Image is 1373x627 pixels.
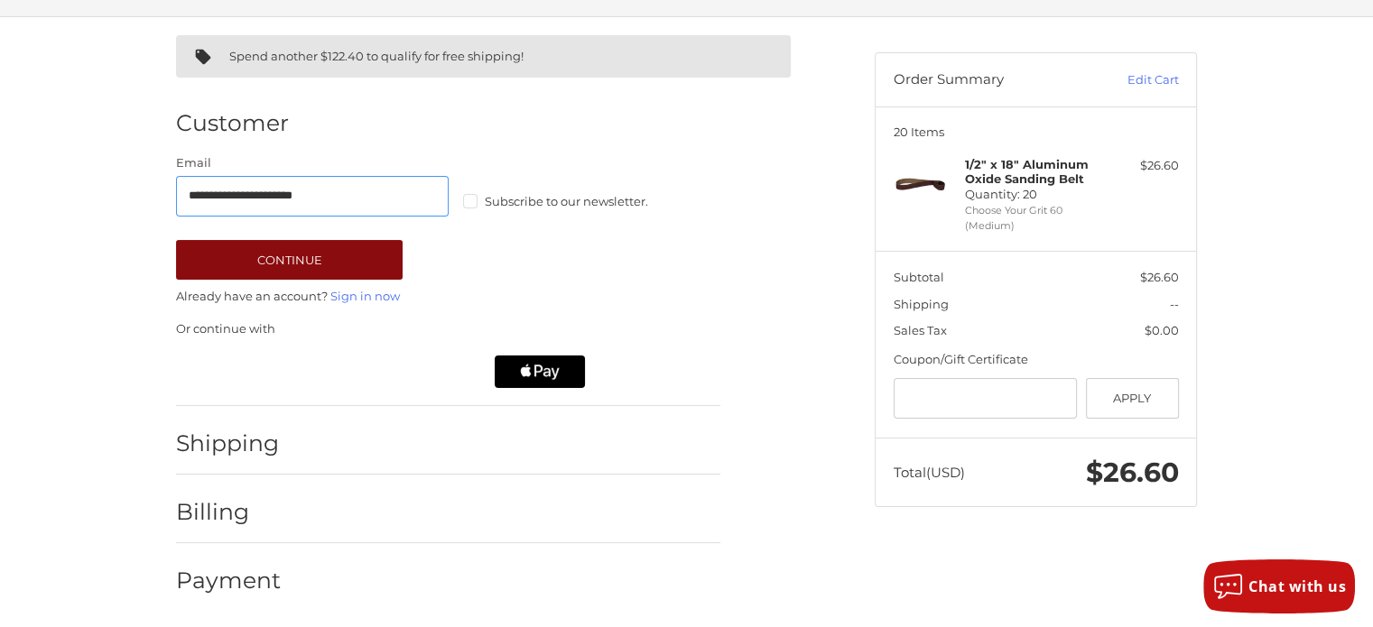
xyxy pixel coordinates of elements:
h3: Order Summary [894,71,1088,89]
strong: 1/2" x 18" Aluminum Oxide Sanding Belt [965,157,1089,186]
a: Sign in now [330,289,400,303]
span: Subscribe to our newsletter. [485,194,648,208]
span: $26.60 [1140,270,1179,284]
span: $0.00 [1145,323,1179,337]
span: Shipping [894,297,949,311]
button: Chat with us [1203,559,1355,613]
li: Choose Your Grit 60 (Medium) [965,203,1103,233]
button: Continue [176,240,403,280]
h2: Shipping [176,429,282,457]
span: -- [1170,297,1179,311]
h2: Payment [176,567,282,595]
span: Subtotal [894,270,944,284]
span: Sales Tax [894,323,947,337]
div: $26.60 [1108,157,1179,175]
h2: Billing [176,498,282,526]
p: Already have an account? [176,288,720,306]
p: Or continue with [176,320,720,338]
a: Edit Cart [1088,71,1179,89]
span: $26.60 [1086,456,1179,489]
iframe: PayPal-paylater [332,355,477,388]
button: Apply [1086,378,1179,419]
span: Chat with us [1248,576,1346,596]
span: Spend another $122.40 to qualify for free shipping! [229,49,524,63]
h2: Customer [176,109,289,137]
h4: Quantity: 20 [965,157,1103,201]
label: Email [176,154,449,172]
div: Coupon/Gift Certificate [894,351,1179,369]
span: Total (USD) [894,464,965,481]
h3: 20 Items [894,124,1179,139]
input: Gift Certificate or Coupon Code [894,378,1078,419]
